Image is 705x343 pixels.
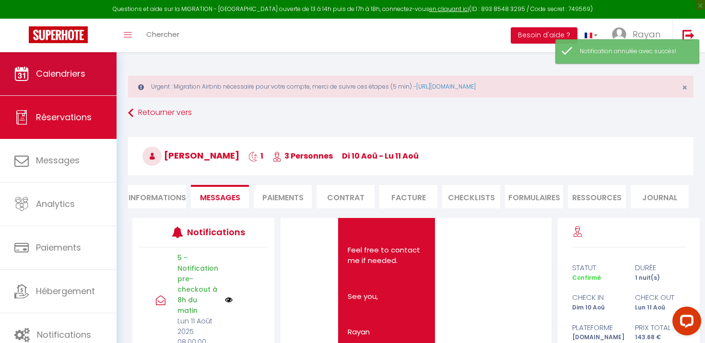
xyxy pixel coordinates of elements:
li: Journal [631,185,689,208]
img: Super Booking [29,26,88,43]
a: ... Rayan [605,19,672,52]
div: Dim 10 Aoû [566,303,629,312]
span: × [682,81,687,93]
li: Contrat [317,185,375,208]
div: 1 nuit(s) [629,274,692,283]
div: Urgent : Migration Airbnb nécessaire pour votre compte, merci de suivre ces étapes (5 min) - [128,76,693,98]
span: Hébergement [36,285,95,297]
h3: Notifications [187,221,241,243]
a: [URL][DOMAIN_NAME] [416,82,476,91]
span: di 10 Aoû - lu 11 Aoû [342,150,419,161]
li: FORMULAIRES [505,185,563,208]
div: check in [566,292,629,303]
span: 3 Personnes [272,150,333,161]
p: See you, [348,291,425,302]
span: Messages [200,192,240,203]
p: Feel free to contact me if needed. [348,245,425,266]
span: [PERSON_NAME] [142,149,239,161]
a: Chercher [139,19,187,52]
img: NO IMAGE [225,296,233,304]
span: Messages [36,154,80,166]
span: Réservations [36,111,92,123]
span: Chercher [146,29,179,39]
button: Besoin d'aide ? [511,27,577,44]
li: Facture [379,185,437,208]
div: Notification annulée avec succès! [580,47,689,56]
span: Confirmé [572,274,601,282]
div: Plateforme [566,322,629,333]
div: statut [566,262,629,274]
span: Paiements [36,241,81,253]
li: CHECKLISTS [442,185,500,208]
a: en cliquant ici [429,5,469,13]
li: Informations [128,185,186,208]
span: Notifications [37,329,91,341]
iframe: LiveChat chat widget [665,303,705,343]
p: Rayan [348,327,425,338]
div: Lun 11 Aoû [629,303,692,312]
span: Analytics [36,198,75,210]
div: [DOMAIN_NAME] [566,333,629,342]
p: 5 - Notification pre-checkout à 8h du matin [177,252,219,316]
button: Close [682,83,687,92]
div: check out [629,292,692,303]
li: Paiements [254,185,312,208]
li: Ressources [568,185,626,208]
a: Retourner vers [128,104,693,122]
span: Calendriers [36,68,85,80]
span: 1 [248,150,263,161]
img: ... [612,27,626,42]
div: Prix total [629,322,692,333]
img: logout [682,29,694,41]
div: durée [629,262,692,274]
span: Rayan [633,28,660,40]
div: 143.68 € [629,333,692,342]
